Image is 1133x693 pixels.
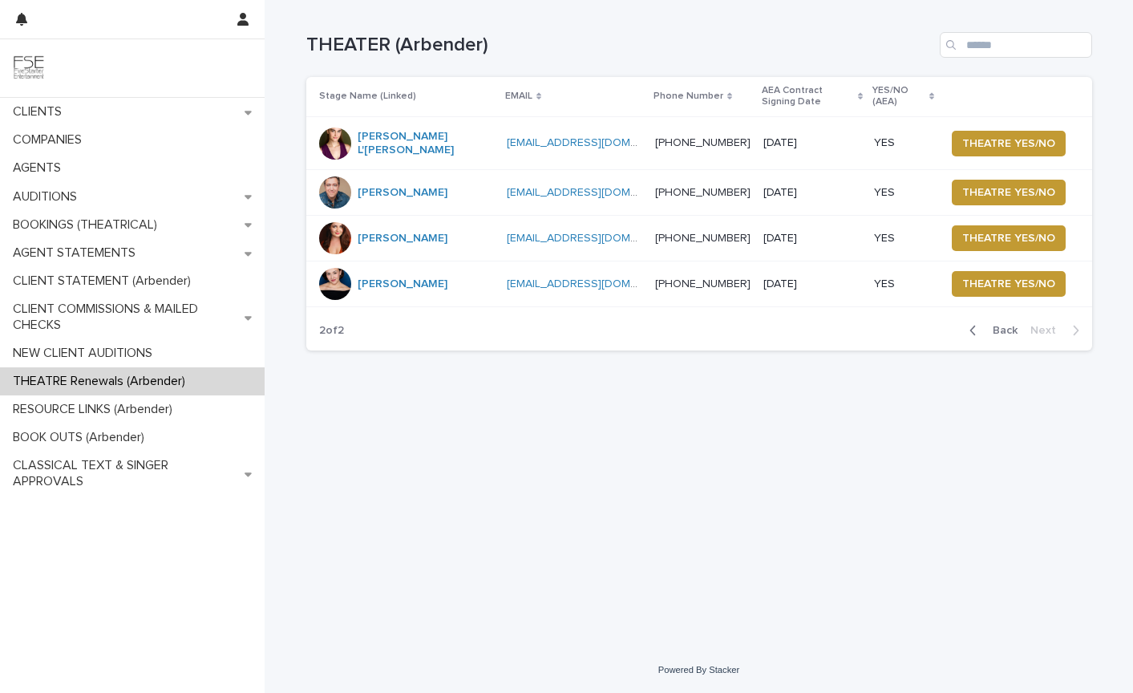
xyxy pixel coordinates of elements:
a: [EMAIL_ADDRESS][DOMAIN_NAME] [507,233,688,244]
p: CLIENT COMMISSIONS & MAILED CHECKS [6,302,245,332]
p: [DATE] [763,136,861,150]
span: Back [983,325,1018,336]
a: [PHONE_NUMBER] [655,278,751,290]
p: CLASSICAL TEXT & SINGER APPROVALS [6,458,245,488]
p: RESOURCE LINKS (Arbender) [6,402,185,417]
span: THEATRE YES/NO [962,230,1055,246]
p: AEA Contract Signing Date [762,82,854,111]
button: THEATRE YES/NO [952,225,1066,251]
a: [PHONE_NUMBER] [655,137,751,148]
span: THEATRE YES/NO [962,136,1055,152]
a: [PHONE_NUMBER] [655,187,751,198]
p: Stage Name (Linked) [319,87,416,105]
p: YES [874,278,933,291]
a: [PERSON_NAME] [358,232,447,245]
tr: [PERSON_NAME] [EMAIL_ADDRESS][DOMAIN_NAME] [PHONE_NUMBER] [DATE]YESTHEATRE YES/NO [306,170,1092,216]
p: THEATRE Renewals (Arbender) [6,374,198,389]
p: 2 of 2 [306,311,357,351]
span: THEATRE YES/NO [962,184,1055,201]
p: YES [874,232,933,245]
p: YES [874,186,933,200]
p: AGENT STATEMENTS [6,245,148,261]
button: THEATRE YES/NO [952,131,1066,156]
p: [DATE] [763,278,861,291]
p: NEW CLIENT AUDITIONS [6,346,165,361]
p: CLIENT STATEMENT (Arbender) [6,274,204,289]
tr: [PERSON_NAME] [EMAIL_ADDRESS][DOMAIN_NAME] [PHONE_NUMBER] [DATE]YESTHEATRE YES/NO [306,261,1092,307]
p: YES [874,136,933,150]
h1: THEATER (Arbender) [306,34,933,57]
input: Search [940,32,1092,58]
p: CLIENTS [6,104,75,120]
p: [DATE] [763,186,861,200]
p: [DATE] [763,232,861,245]
p: EMAIL [505,87,532,105]
a: [PERSON_NAME] [358,186,447,200]
span: THEATRE YES/NO [962,276,1055,292]
p: AGENTS [6,160,74,176]
p: AUDITIONS [6,189,90,205]
a: [EMAIL_ADDRESS][DOMAIN_NAME] [507,137,688,148]
button: THEATRE YES/NO [952,271,1066,297]
a: [EMAIL_ADDRESS][DOMAIN_NAME] [507,187,688,198]
img: 9JgRvJ3ETPGCJDhvPVA5 [13,52,45,84]
button: THEATRE YES/NO [952,180,1066,205]
a: [PERSON_NAME] L'[PERSON_NAME] [358,130,494,157]
p: COMPANIES [6,132,95,148]
p: Phone Number [653,87,723,105]
a: [EMAIL_ADDRESS][DOMAIN_NAME] [507,278,688,290]
p: BOOK OUTS (Arbender) [6,430,157,445]
a: [PHONE_NUMBER] [655,233,751,244]
tr: [PERSON_NAME] [EMAIL_ADDRESS][DOMAIN_NAME] [PHONE_NUMBER] [DATE]YESTHEATRE YES/NO [306,216,1092,261]
p: BOOKINGS (THEATRICAL) [6,217,170,233]
a: Powered By Stacker [658,665,739,675]
a: [PERSON_NAME] [358,278,447,291]
span: Next [1030,325,1066,336]
button: Next [1024,323,1092,338]
tr: [PERSON_NAME] L'[PERSON_NAME] [EMAIL_ADDRESS][DOMAIN_NAME] [PHONE_NUMBER] [DATE]YESTHEATRE YES/NO [306,116,1092,170]
button: Back [957,323,1024,338]
p: YES/NO (AEA) [872,82,925,111]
